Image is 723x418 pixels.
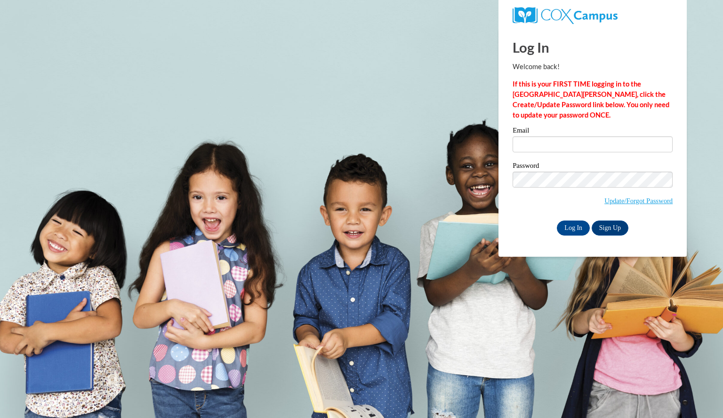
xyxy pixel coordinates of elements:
[604,197,673,205] a: Update/Forgot Password
[513,62,673,72] p: Welcome back!
[513,38,673,57] h1: Log In
[592,221,628,236] a: Sign Up
[513,7,618,24] img: COX Campus
[513,162,673,172] label: Password
[557,221,590,236] input: Log In
[513,11,618,19] a: COX Campus
[513,127,673,136] label: Email
[513,80,669,119] strong: If this is your FIRST TIME logging in to the [GEOGRAPHIC_DATA][PERSON_NAME], click the Create/Upd...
